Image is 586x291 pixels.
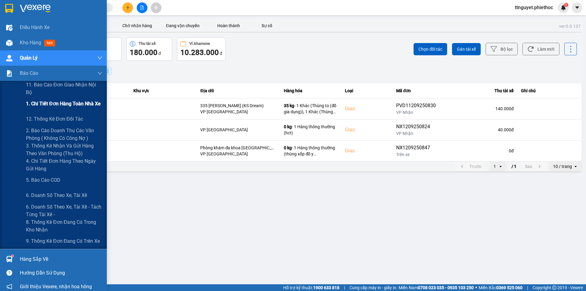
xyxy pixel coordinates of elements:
[20,255,102,264] div: Hàng sắp về
[189,42,210,46] div: Ví Ahamove
[475,286,477,289] span: ⚪️
[284,103,294,108] span: 35 kg
[126,38,172,61] button: Thu tài xế180.000 đ
[313,285,339,290] strong: 1900 633 818
[130,83,197,98] th: Khu vực
[20,268,102,278] div: Hướng dẫn sử dụng
[517,83,582,98] th: Ghi chú
[349,284,397,291] span: Cung cấp máy in - giấy in:
[12,255,13,257] sup: 1
[200,151,277,157] div: VP [GEOGRAPHIC_DATA]
[512,163,516,170] span: / 1
[20,69,38,77] span: Báo cáo
[284,124,338,136] div: - 1 Hàng thông thường (hct)
[177,38,226,61] button: Ví Ahamove10.283.000 đ
[284,145,338,157] div: - 1 Hàng thông thường (thùng xốp đồ y [GEOGRAPHIC_DATA] )
[180,48,219,57] span: 10.283.000
[552,286,556,290] span: copyright
[455,162,485,171] button: previous page. current page 1 / 1
[26,218,102,234] span: 8. Thống kê đơn đang có trong kho nhận
[6,270,12,276] span: question-circle
[140,5,144,10] span: file-add
[26,115,83,123] span: 12. Thống kê đơn đối tác
[457,46,476,52] span: Gán tài xế
[396,130,436,136] div: VP Nhận
[523,43,559,55] button: Làm mới
[396,102,436,109] div: PVD11209250830
[137,2,147,13] button: file-add
[126,5,130,10] span: plus
[200,127,277,133] div: VP [GEOGRAPHIC_DATA]
[5,4,13,13] img: logo-vxr
[399,284,474,291] span: Miền Nam
[527,284,528,291] span: |
[26,176,60,184] span: 5. Báo cáo COD
[6,55,13,61] img: warehouse-icon
[565,3,567,7] span: 1
[510,4,558,11] span: ttnguyet.phiethoc
[114,20,160,32] button: Chờ nhận hàng
[97,71,102,76] span: down
[284,103,338,115] div: - 1 Khác (Thùng to (đồ gia dụng)), 1 Khác (Thùng (đồ gia dụng))
[418,285,474,290] strong: 0708 023 035 - 0935 103 250
[443,148,514,154] div: 0 đ
[197,83,280,98] th: Địa chỉ
[6,284,12,289] span: notification
[344,284,345,291] span: |
[26,127,102,142] span: 2. Báo cáo doanh thu các văn phòng ( không có công nợ )
[26,237,100,245] span: 9. Thống kê đơn đang có trên xe
[26,81,102,96] span: 11. Báo cáo đơn giao nhận nội bộ
[443,87,514,94] div: Thu tài xế
[26,157,102,173] span: 4. Chi tiết đơn hàng theo ngày gửi hàng
[443,127,514,133] div: 40.000 đ
[160,20,206,32] button: Đang vận chuyển
[6,40,13,46] img: warehouse-icon
[26,100,101,107] span: 1. Chi tiết đơn hàng toàn nhà xe
[130,48,157,57] span: 180.000
[200,109,277,115] div: VP [GEOGRAPHIC_DATA]
[443,106,514,112] div: 140.000 đ
[496,285,523,290] strong: 0369 525 060
[284,124,292,129] span: 0 kg
[44,40,55,46] span: mới
[251,20,282,32] button: Sự cố
[122,2,133,13] button: plus
[494,163,496,169] div: 1
[418,46,442,52] span: Chọn đối tác
[6,256,13,262] img: warehouse-icon
[553,163,572,169] div: 10 / trang
[20,283,92,290] span: Giới thiệu Vexere, nhận hoa hồng
[392,83,440,98] th: Mã đơn
[573,164,578,169] svg: open
[396,109,436,115] div: VP Nhận
[396,151,436,158] div: Trên xe
[20,40,41,45] span: Kho hàng
[200,145,277,151] div: Phòng khám đa khoa [GEOGRAPHIC_DATA], Đường [PERSON_NAME] Phớn, [GEOGRAPHIC_DATA], [GEOGRAPHIC_DATA]
[6,24,13,31] img: warehouse-icon
[561,5,566,10] img: icon-new-feature
[20,24,49,31] span: Điều hành xe
[280,83,341,98] th: Hàng hóa
[130,48,169,57] div: đ
[341,83,392,98] th: Loại
[521,162,547,171] button: next page. current page 1 / 1
[345,126,389,133] div: Giao
[564,3,568,7] sup: 1
[452,43,481,55] button: Gán tài xế
[345,147,389,155] div: Giao
[345,105,389,112] div: Giao
[284,145,292,150] span: 0 kg
[479,284,523,291] span: Miền Bắc
[573,163,573,169] input: Selected 10 / trang.
[414,43,447,55] button: Chọn đối tác
[139,42,156,46] div: Thu tài xế
[154,5,158,10] span: aim
[486,43,518,55] button: Bộ lọc
[26,191,87,199] span: 6. Doanh số theo xe, tài xế
[283,284,339,291] span: Hỗ trợ kỹ thuật:
[396,144,436,151] div: NX1209250847
[180,48,222,57] div: đ
[97,56,102,60] span: down
[6,70,13,77] img: solution-icon
[200,103,277,109] div: 335 [PERSON_NAME] (KS Dream)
